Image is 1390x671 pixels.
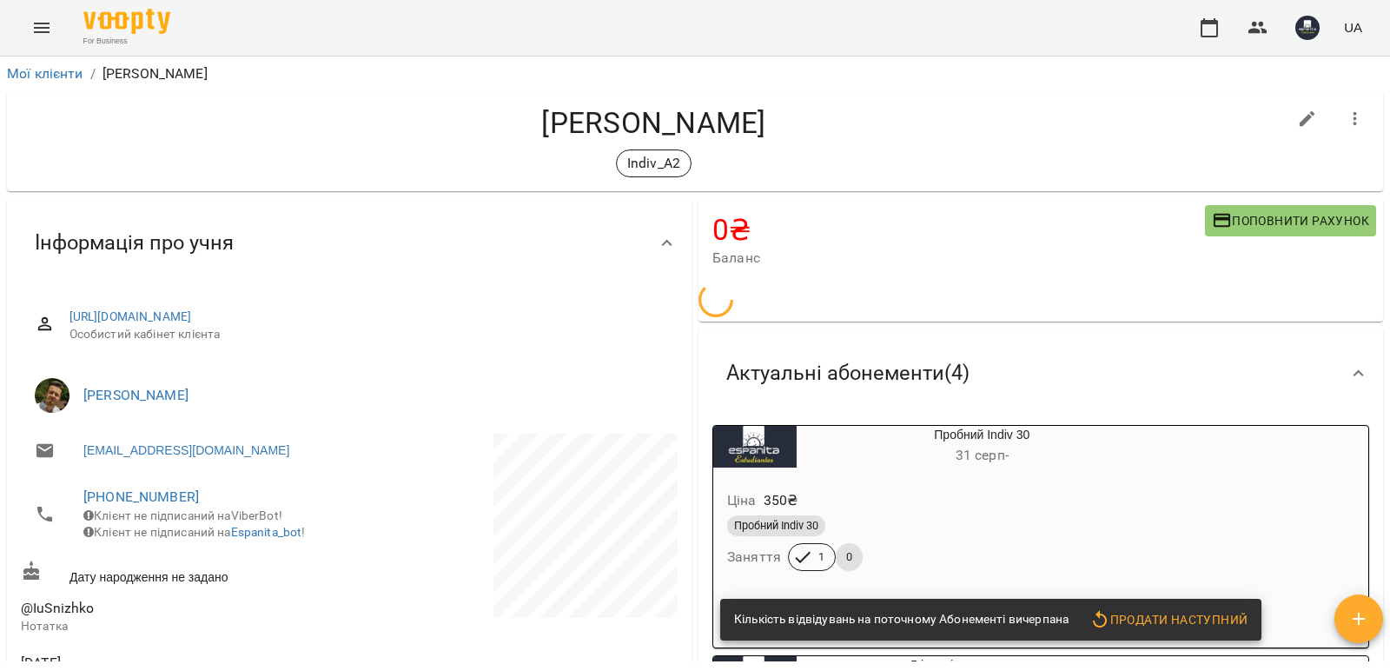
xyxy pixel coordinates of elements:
span: Інформація про учня [35,229,234,256]
p: 350 ₴ [764,490,798,511]
img: e7cd9ba82654fddca2813040462380a1.JPG [1295,16,1320,40]
div: Кількість відвідувань на поточному Абонементі вичерпана [734,604,1069,635]
span: 31 серп - [956,447,1009,463]
span: Клієнт не підписаний на ViberBot! [83,508,282,522]
h6: Заняття [727,545,781,569]
nav: breadcrumb [7,63,1383,84]
span: 1 [808,549,835,565]
img: Voopty Logo [83,9,170,34]
button: UA [1337,11,1369,43]
div: Пробний Indiv 30 [713,426,797,468]
img: Соколенко Денис [35,378,69,413]
div: Інформація про учня [7,198,692,288]
a: [PHONE_NUMBER] [83,488,199,505]
div: Пробний Indiv 30 [797,426,1168,468]
button: Поповнити рахунок [1205,205,1376,236]
a: Espanita_bot [231,525,302,539]
a: [EMAIL_ADDRESS][DOMAIN_NAME] [83,442,289,459]
span: Пробний Indiv 30 [727,518,825,534]
span: Баланс [712,248,1205,269]
span: For Business [83,36,170,47]
span: Поповнити рахунок [1212,210,1369,231]
a: [URL][DOMAIN_NAME] [69,309,192,323]
h4: [PERSON_NAME] [21,105,1287,141]
button: Продати наступний [1082,604,1254,635]
li: / [90,63,96,84]
span: Актуальні абонементи ( 4 ) [726,360,970,387]
h4: 0 ₴ [712,212,1205,248]
a: Мої клієнти [7,65,83,82]
button: Menu [21,7,63,49]
p: Indiv_A2 [627,153,680,174]
span: Продати наступний [1089,609,1248,630]
span: @IuSnizhko [21,600,94,616]
span: UA [1344,18,1362,37]
span: Особистий кабінет клієнта [69,326,664,343]
div: Indiv_A2 [616,149,692,177]
button: Пробний Indiv 3031 серп- Ціна350₴Пробний Indiv 30Заняття10 [713,426,1168,592]
p: Нотатка [21,618,346,635]
div: Дату народження не задано [17,557,349,589]
span: Клієнт не підписаний на ! [83,525,305,539]
div: Актуальні абонементи(4) [698,329,1383,418]
a: [PERSON_NAME] [83,387,189,403]
p: [PERSON_NAME] [103,63,208,84]
span: 0 [836,549,863,565]
h6: Ціна [727,488,757,513]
